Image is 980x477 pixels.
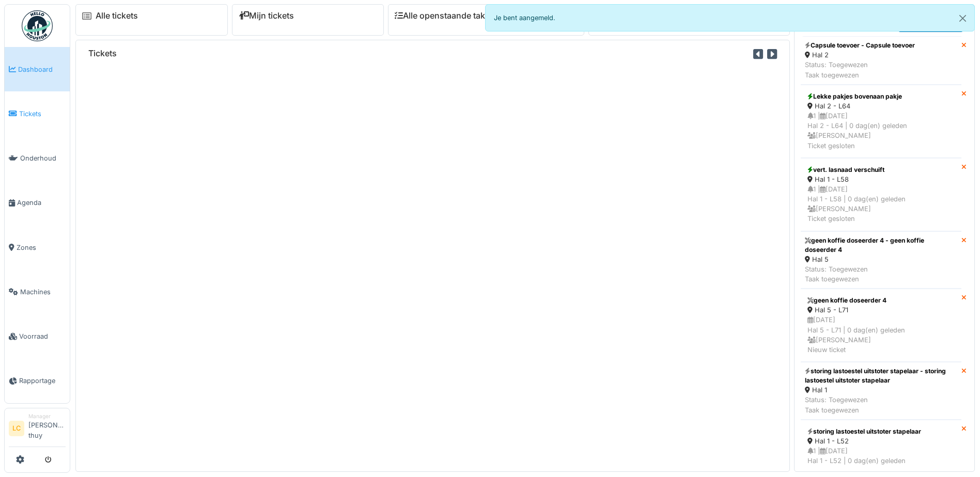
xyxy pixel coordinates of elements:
img: Badge_color-CXgf-gQk.svg [22,10,53,41]
a: geen koffie doseerder 4 - geen koffie doseerder 4 Hal 5 Status: ToegewezenTaak toegewezen [801,231,961,289]
h6: Tickets [88,49,117,58]
div: vert. lasnaad verschuift [807,165,955,174]
a: Machines [5,269,70,314]
a: Alle tickets [96,11,138,21]
div: Hal 1 - L58 [807,174,955,184]
div: Status: Toegewezen Taak toegewezen [805,395,957,415]
span: Agenda [17,198,66,208]
div: 1 | [DATE] Hal 1 - L58 | 0 dag(en) geleden [PERSON_NAME] Ticket gesloten [807,184,955,224]
span: Zones [17,243,66,252]
a: Capsule toevoer - Capsule toevoer Hal 2 Status: ToegewezenTaak toegewezen [801,36,961,85]
div: Hal 5 - L71 [807,305,955,315]
a: Onderhoud [5,136,70,181]
div: Je bent aangemeld. [485,4,975,31]
div: [DATE] Hal 5 - L71 | 0 dag(en) geleden [PERSON_NAME] Nieuw ticket [807,315,955,355]
div: storing lastoestel uitstoter stapelaar - storing lastoestel uitstoter stapelaar [805,367,957,385]
a: Agenda [5,181,70,225]
span: Rapportage [19,376,66,386]
a: geen koffie doseerder 4 Hal 5 - L71 [DATE]Hal 5 - L71 | 0 dag(en) geleden [PERSON_NAME]Nieuw ticket [801,289,961,362]
button: Close [951,5,974,32]
div: 1 | [DATE] Hal 2 - L64 | 0 dag(en) geleden [PERSON_NAME] Ticket gesloten [807,111,955,151]
a: Mijn tickets [239,11,294,21]
a: Zones [5,225,70,269]
a: Lekke pakjes bovenaan pakje Hal 2 - L64 1 |[DATE]Hal 2 - L64 | 0 dag(en) geleden [PERSON_NAME]Tic... [801,85,961,158]
a: LC Manager[PERSON_NAME] thuy [9,412,66,447]
div: Hal 1 [805,385,957,395]
a: Alle openstaande taken [395,11,495,21]
div: geen koffie doseerder 4 - geen koffie doseerder 4 [805,236,957,255]
a: Voorraad [5,314,70,359]
span: Machines [20,287,66,297]
div: Manager [28,412,66,420]
div: geen koffie doseerder 4 [807,296,955,305]
a: Dashboard [5,47,70,91]
div: Hal 2 [805,50,915,60]
span: Voorraad [19,331,66,341]
span: Onderhoud [20,153,66,163]
a: storing lastoestel uitstoter stapelaar - storing lastoestel uitstoter stapelaar Hal 1 Status: Toe... [801,362,961,420]
div: Lekke pakjes bovenaan pakje [807,92,955,101]
a: Rapportage [5,359,70,403]
div: storing lastoestel uitstoter stapelaar [807,427,955,436]
div: Hal 5 [805,255,957,264]
li: LC [9,421,24,436]
a: Tickets [5,91,70,136]
a: vert. lasnaad verschuift Hal 1 - L58 1 |[DATE]Hal 1 - L58 | 0 dag(en) geleden [PERSON_NAME]Ticket... [801,158,961,231]
div: Hal 1 - L52 [807,436,955,446]
div: Status: Toegewezen Taak toegewezen [805,264,957,284]
div: Hal 2 - L64 [807,101,955,111]
span: Dashboard [18,65,66,74]
li: [PERSON_NAME] thuy [28,412,66,444]
div: Capsule toevoer - Capsule toevoer [805,41,915,50]
span: Tickets [19,109,66,119]
div: Status: Toegewezen Taak toegewezen [805,60,915,79]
